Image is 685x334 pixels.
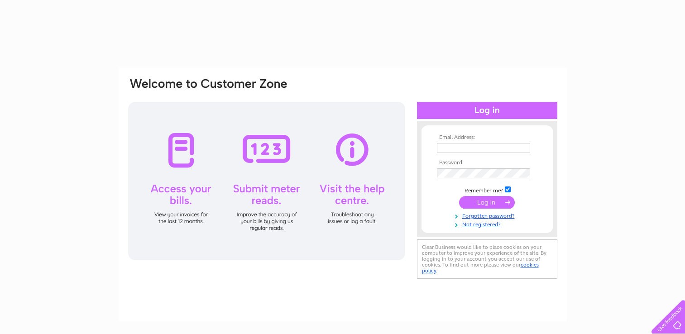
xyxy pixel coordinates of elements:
th: Password: [435,160,540,166]
td: Remember me? [435,185,540,194]
a: Forgotten password? [437,211,540,219]
div: Clear Business would like to place cookies on your computer to improve your experience of the sit... [417,239,557,279]
input: Submit [459,196,515,209]
a: Not registered? [437,219,540,228]
th: Email Address: [435,134,540,141]
a: cookies policy [422,262,539,274]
